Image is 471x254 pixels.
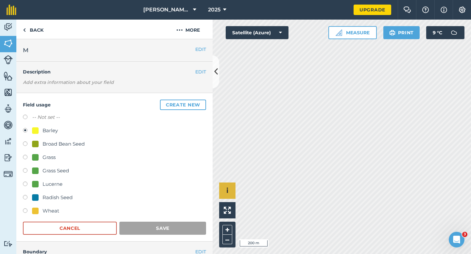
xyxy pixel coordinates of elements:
[458,7,466,13] img: A cog icon
[4,39,13,48] img: svg+xml;base64,PHN2ZyB4bWxucz0iaHR0cDovL3d3dy53My5vcmcvMjAwMC9zdmciIHdpZHRoPSI1NiIgaGVpZ2h0PSI2MC...
[195,68,206,75] button: EDIT
[43,140,85,148] div: Broad Bean Seed
[422,7,429,13] img: A question mark icon
[4,153,13,163] img: svg+xml;base64,PD94bWwgdmVyc2lvbj0iMS4wIiBlbmNvZGluZz0idXRmLTgiPz4KPCEtLSBHZW5lcmF0b3I6IEFkb2JlIE...
[23,26,26,34] img: svg+xml;base64,PHN2ZyB4bWxucz0iaHR0cDovL3d3dy53My5vcmcvMjAwMC9zdmciIHdpZHRoPSI5IiBoZWlnaHQ9IjI0Ii...
[449,232,464,247] iframe: Intercom live chat
[441,6,447,14] img: svg+xml;base64,PHN2ZyB4bWxucz0iaHR0cDovL3d3dy53My5vcmcvMjAwMC9zdmciIHdpZHRoPSIxNyIgaGVpZ2h0PSIxNy...
[426,26,464,39] button: 9 °C
[224,207,231,214] img: Four arrows, one pointing top left, one top right, one bottom right and the last bottom left
[219,183,235,199] button: i
[389,29,395,37] img: svg+xml;base64,PHN2ZyB4bWxucz0iaHR0cDovL3d3dy53My5vcmcvMjAwMC9zdmciIHdpZHRoPSIxOSIgaGVpZ2h0PSIyNC...
[32,113,60,121] label: -- Not set --
[7,5,16,15] img: fieldmargin Logo
[226,186,228,195] span: i
[160,100,206,110] button: Create new
[4,87,13,97] img: svg+xml;base64,PHN2ZyB4bWxucz0iaHR0cDovL3d3dy53My5vcmcvMjAwMC9zdmciIHdpZHRoPSI1NiIgaGVpZ2h0PSI2MC...
[433,26,442,39] span: 9 ° C
[176,26,183,34] img: svg+xml;base64,PHN2ZyB4bWxucz0iaHR0cDovL3d3dy53My5vcmcvMjAwMC9zdmciIHdpZHRoPSIyMCIgaGVpZ2h0PSIyNC...
[23,222,117,235] button: Cancel
[222,225,232,235] button: +
[208,6,220,14] span: 2025
[43,180,62,188] div: Lucerne
[23,100,206,110] h4: Field usage
[195,46,206,53] button: EDIT
[23,46,28,55] span: M
[23,68,206,75] h4: Description
[222,235,232,244] button: –
[383,26,420,39] button: Print
[328,26,377,39] button: Measure
[43,207,59,215] div: Wheat
[462,232,467,237] span: 3
[4,169,13,179] img: svg+xml;base64,PD94bWwgdmVyc2lvbj0iMS4wIiBlbmNvZGluZz0idXRmLTgiPz4KPCEtLSBHZW5lcmF0b3I6IEFkb2JlIE...
[16,20,50,39] a: Back
[43,127,58,135] div: Barley
[43,153,56,161] div: Grass
[354,5,391,15] a: Upgrade
[447,26,461,39] img: svg+xml;base64,PD94bWwgdmVyc2lvbj0iMS4wIiBlbmNvZGluZz0idXRmLTgiPz4KPCEtLSBHZW5lcmF0b3I6IEFkb2JlIE...
[403,7,411,13] img: Two speech bubbles overlapping with the left bubble in the forefront
[4,71,13,81] img: svg+xml;base64,PHN2ZyB4bWxucz0iaHR0cDovL3d3dy53My5vcmcvMjAwMC9zdmciIHdpZHRoPSI1NiIgaGVpZ2h0PSI2MC...
[23,79,114,85] em: Add extra information about your field
[43,194,73,201] div: Radish Seed
[226,26,288,39] button: Satellite (Azure)
[119,222,206,235] button: Save
[4,120,13,130] img: svg+xml;base64,PD94bWwgdmVyc2lvbj0iMS4wIiBlbmNvZGluZz0idXRmLTgiPz4KPCEtLSBHZW5lcmF0b3I6IEFkb2JlIE...
[4,22,13,32] img: svg+xml;base64,PD94bWwgdmVyc2lvbj0iMS4wIiBlbmNvZGluZz0idXRmLTgiPz4KPCEtLSBHZW5lcmF0b3I6IEFkb2JlIE...
[336,29,342,36] img: Ruler icon
[4,55,13,64] img: svg+xml;base64,PD94bWwgdmVyc2lvbj0iMS4wIiBlbmNvZGluZz0idXRmLTgiPz4KPCEtLSBHZW5lcmF0b3I6IEFkb2JlIE...
[164,20,213,39] button: More
[43,167,69,175] div: Grass Seed
[4,104,13,114] img: svg+xml;base64,PD94bWwgdmVyc2lvbj0iMS4wIiBlbmNvZGluZz0idXRmLTgiPz4KPCEtLSBHZW5lcmF0b3I6IEFkb2JlIE...
[143,6,190,14] span: [PERSON_NAME] Farming Partnership
[4,241,13,247] img: svg+xml;base64,PD94bWwgdmVyc2lvbj0iMS4wIiBlbmNvZGluZz0idXRmLTgiPz4KPCEtLSBHZW5lcmF0b3I6IEFkb2JlIE...
[4,136,13,146] img: svg+xml;base64,PD94bWwgdmVyc2lvbj0iMS4wIiBlbmNvZGluZz0idXRmLTgiPz4KPCEtLSBHZW5lcmF0b3I6IEFkb2JlIE...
